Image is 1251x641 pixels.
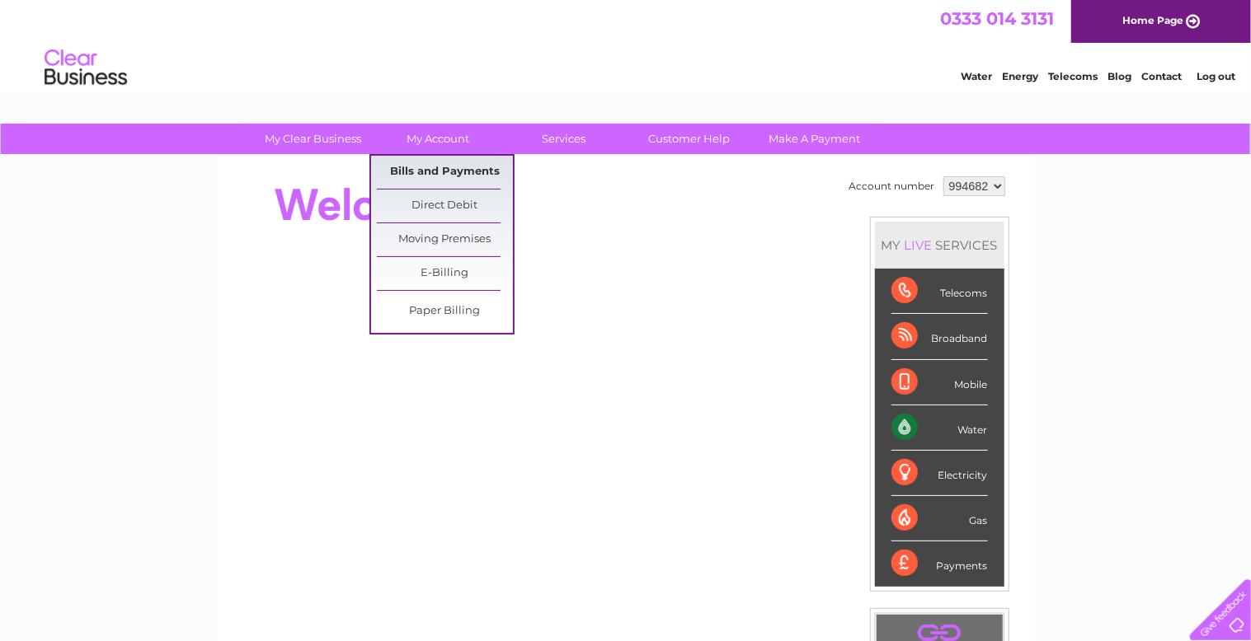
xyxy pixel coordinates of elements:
[621,124,757,154] a: Customer Help
[1002,70,1038,82] a: Energy
[891,496,988,541] div: Gas
[845,172,939,200] td: Account number
[377,189,513,222] a: Direct Debit
[370,124,506,154] a: My Account
[377,257,513,290] a: E-Billing
[940,8,1054,29] a: 0333 014 3131
[901,237,936,253] div: LIVE
[746,124,882,154] a: Make A Payment
[875,222,1004,269] div: MY SERVICES
[237,9,1016,80] div: Clear Business is a trading name of Verastar Limited (registered in [GEOGRAPHIC_DATA] No. 3667643...
[1108,70,1131,82] a: Blog
[891,451,988,496] div: Electricity
[891,269,988,314] div: Telecoms
[891,360,988,405] div: Mobile
[1141,70,1182,82] a: Contact
[1048,70,1098,82] a: Telecoms
[245,124,381,154] a: My Clear Business
[961,70,992,82] a: Water
[377,295,513,328] a: Paper Billing
[891,541,988,586] div: Payments
[891,314,988,359] div: Broadband
[891,405,988,451] div: Water
[496,124,632,154] a: Services
[1197,70,1235,82] a: Log out
[44,43,128,93] img: logo.png
[377,156,513,189] a: Bills and Payments
[377,223,513,256] a: Moving Premises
